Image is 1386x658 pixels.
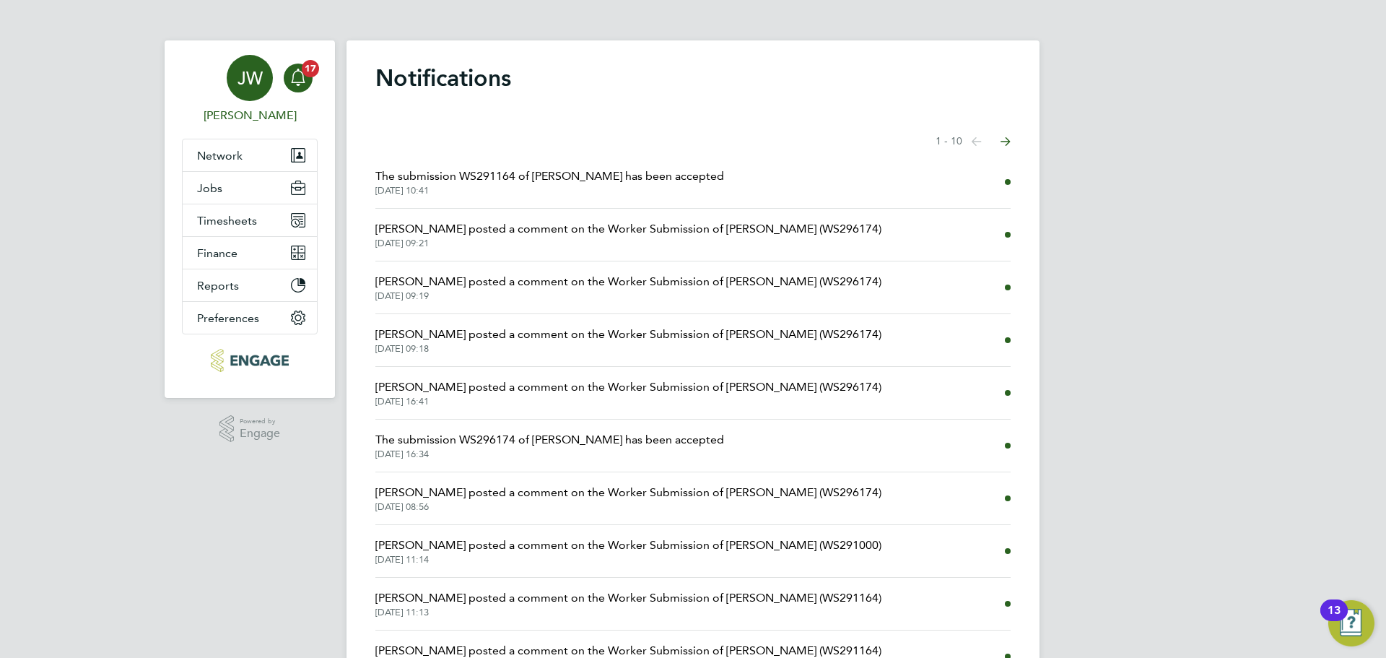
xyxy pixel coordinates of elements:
span: [DATE] 11:14 [375,554,881,566]
a: 17 [284,55,313,101]
span: [PERSON_NAME] posted a comment on the Worker Submission of [PERSON_NAME] (WS296174) [375,378,881,396]
div: 13 [1328,610,1341,629]
a: Powered byEngage [219,415,281,443]
span: [DATE] 16:41 [375,396,881,407]
span: Engage [240,428,280,440]
img: morganhunt-logo-retina.png [211,349,288,372]
span: The submission WS291164 of [PERSON_NAME] has been accepted [375,168,724,185]
span: [DATE] 09:21 [375,238,881,249]
a: JW[PERSON_NAME] [182,55,318,124]
span: 1 - 10 [936,134,962,149]
a: The submission WS291164 of [PERSON_NAME] has been accepted[DATE] 10:41 [375,168,724,196]
button: Reports [183,269,317,301]
a: [PERSON_NAME] posted a comment on the Worker Submission of [PERSON_NAME] (WS296174)[DATE] 08:56 [375,484,881,513]
a: [PERSON_NAME] posted a comment on the Worker Submission of [PERSON_NAME] (WS296174)[DATE] 16:41 [375,378,881,407]
span: [DATE] 16:34 [375,449,724,460]
a: [PERSON_NAME] posted a comment on the Worker Submission of [PERSON_NAME] (WS296174)[DATE] 09:21 [375,220,881,249]
a: [PERSON_NAME] posted a comment on the Worker Submission of [PERSON_NAME] (WS296174)[DATE] 09:18 [375,326,881,355]
span: [PERSON_NAME] posted a comment on the Worker Submission of [PERSON_NAME] (WS291164) [375,589,881,607]
h1: Notifications [375,64,1011,92]
button: Open Resource Center, 13 new notifications [1328,600,1374,646]
span: Powered by [240,415,280,428]
span: [PERSON_NAME] posted a comment on the Worker Submission of [PERSON_NAME] (WS296174) [375,273,881,290]
button: Network [183,139,317,171]
span: Jordan Williams [182,107,318,124]
span: Preferences [197,311,259,325]
a: [PERSON_NAME] posted a comment on the Worker Submission of [PERSON_NAME] (WS296174)[DATE] 09:19 [375,273,881,302]
span: [DATE] 10:41 [375,185,724,196]
span: [DATE] 08:56 [375,501,881,513]
nav: Main navigation [165,40,335,398]
span: Network [197,149,243,163]
button: Preferences [183,302,317,334]
a: Go to home page [182,349,318,372]
span: Reports [197,279,239,293]
span: [DATE] 11:13 [375,607,881,618]
button: Timesheets [183,204,317,236]
span: [DATE] 09:19 [375,290,881,302]
span: 17 [302,60,319,77]
button: Jobs [183,172,317,204]
span: [PERSON_NAME] posted a comment on the Worker Submission of [PERSON_NAME] (WS291000) [375,537,881,554]
nav: Select page of notifications list [936,127,1011,156]
span: Timesheets [197,214,257,228]
span: [PERSON_NAME] posted a comment on the Worker Submission of [PERSON_NAME] (WS296174) [375,484,881,501]
span: The submission WS296174 of [PERSON_NAME] has been accepted [375,431,724,449]
a: [PERSON_NAME] posted a comment on the Worker Submission of [PERSON_NAME] (WS291164)[DATE] 11:13 [375,589,881,618]
span: Finance [197,246,237,260]
button: Finance [183,237,317,269]
a: The submission WS296174 of [PERSON_NAME] has been accepted[DATE] 16:34 [375,431,724,460]
span: [PERSON_NAME] posted a comment on the Worker Submission of [PERSON_NAME] (WS296174) [375,220,881,238]
span: JW [237,69,263,87]
span: Jobs [197,181,222,195]
span: [DATE] 09:18 [375,343,881,355]
span: [PERSON_NAME] posted a comment on the Worker Submission of [PERSON_NAME] (WS296174) [375,326,881,343]
a: [PERSON_NAME] posted a comment on the Worker Submission of [PERSON_NAME] (WS291000)[DATE] 11:14 [375,537,881,566]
